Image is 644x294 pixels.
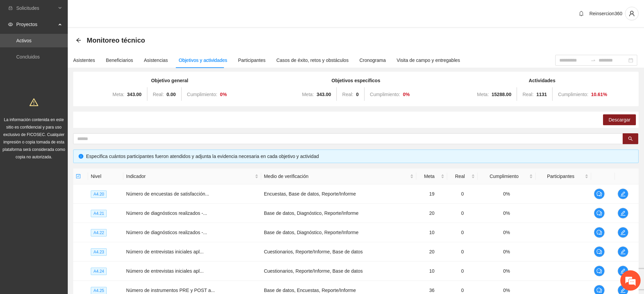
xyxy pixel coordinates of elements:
span: arrow-left [76,38,81,43]
a: Activos [16,38,32,43]
span: Real: [522,92,534,97]
span: user [625,10,638,17]
span: Meta [419,173,439,180]
span: Cumplimiento: [370,92,400,97]
span: A4.24 [91,268,107,275]
td: 0% [478,223,536,242]
strong: 343.00 [316,92,331,97]
span: Solicitudes [16,1,56,15]
span: Cumplimiento: [187,92,217,97]
a: Concluidos [16,54,40,60]
span: Cumplimiento [480,173,528,180]
td: 10 [416,262,447,281]
span: A4.20 [91,190,107,198]
td: 0 [447,223,478,242]
th: Indicador [123,168,261,184]
div: Back [76,38,81,43]
span: Participantes [538,173,583,180]
td: 10 [416,223,447,242]
button: Descargar [603,114,636,125]
button: search [623,133,638,144]
span: Número de diagnósticos realizados -... [126,230,207,235]
span: Monitoreo técnico [87,35,145,46]
td: 0% [478,242,536,262]
td: Encuestas, Base de datos, Reporte/Informe [261,184,416,204]
div: Visita de campo y entregables [397,56,460,64]
strong: 0 % [220,92,227,97]
span: to [590,58,596,63]
div: Participantes [238,56,266,64]
button: comment [594,208,605,219]
td: 0 [447,204,478,223]
strong: 0 [356,92,359,97]
span: Meta: [112,92,124,97]
td: 0% [478,204,536,223]
span: check-square [76,174,81,179]
button: edit [618,246,628,257]
span: Cumplimiento: [558,92,588,97]
div: Asistentes [73,56,95,64]
button: comment [594,246,605,257]
span: warning [29,98,38,107]
span: Proyectos [16,18,56,31]
td: Base de datos, Diagnóstico, Reporte/Informe [261,204,416,223]
td: Base de datos, Diagnóstico, Reporte/Informe [261,223,416,242]
span: info-circle [79,154,83,159]
span: edit [618,210,628,216]
div: Beneficiarios [106,56,133,64]
span: edit [618,288,628,293]
button: comment [594,266,605,276]
strong: 0 % [403,92,410,97]
span: edit [618,249,628,254]
div: Asistencias [144,56,168,64]
span: Real: [342,92,353,97]
span: Medio de verificación [264,173,409,180]
div: Objetivos y actividades [179,56,227,64]
th: Cumplimiento [478,168,536,184]
strong: Objetivo general [151,78,188,83]
th: Real [447,168,478,184]
span: Indicador [126,173,253,180]
strong: 1131 [536,92,547,97]
span: Número de instrumentos PRE y POST a... [126,288,215,293]
div: Casos de éxito, retos y obstáculos [276,56,349,64]
span: A4.21 [91,210,107,217]
td: 0 [447,184,478,204]
button: edit [618,266,628,276]
span: Número de encuestas de satisfacción... [126,191,209,197]
span: Número de entrevistas iniciales apl... [126,249,204,254]
td: 0 [447,242,478,262]
button: comment [594,188,605,199]
span: inbox [8,6,13,10]
span: Real: [153,92,164,97]
strong: 343.00 [127,92,142,97]
button: user [625,7,639,20]
span: swap-right [590,58,596,63]
th: Participantes [536,168,591,184]
td: 0 [447,262,478,281]
span: Número de diagnósticos realizados -... [126,210,207,216]
td: 20 [416,204,447,223]
span: Número de entrevistas iniciales apl... [126,268,204,274]
strong: Actividades [529,78,556,83]
strong: 0.00 [167,92,176,97]
td: 0% [478,184,536,204]
button: bell [576,8,587,19]
th: Meta [416,168,447,184]
strong: 10.61 % [591,92,607,97]
td: Cuestionarios, Reporte/Informe, Base de datos [261,242,416,262]
th: Nivel [88,168,123,184]
button: edit [618,227,628,238]
span: Meta: [477,92,489,97]
div: Cronograma [359,56,386,64]
td: 19 [416,184,447,204]
th: Medio de verificación [261,168,416,184]
span: eye [8,22,13,27]
strong: 15288.00 [492,92,511,97]
td: Cuestionarios, Reporte/Informe, Base de datos [261,262,416,281]
span: search [628,136,633,142]
td: 0% [478,262,536,281]
strong: Objetivos específicos [332,78,380,83]
span: Descargar [608,116,630,123]
button: edit [618,188,628,199]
